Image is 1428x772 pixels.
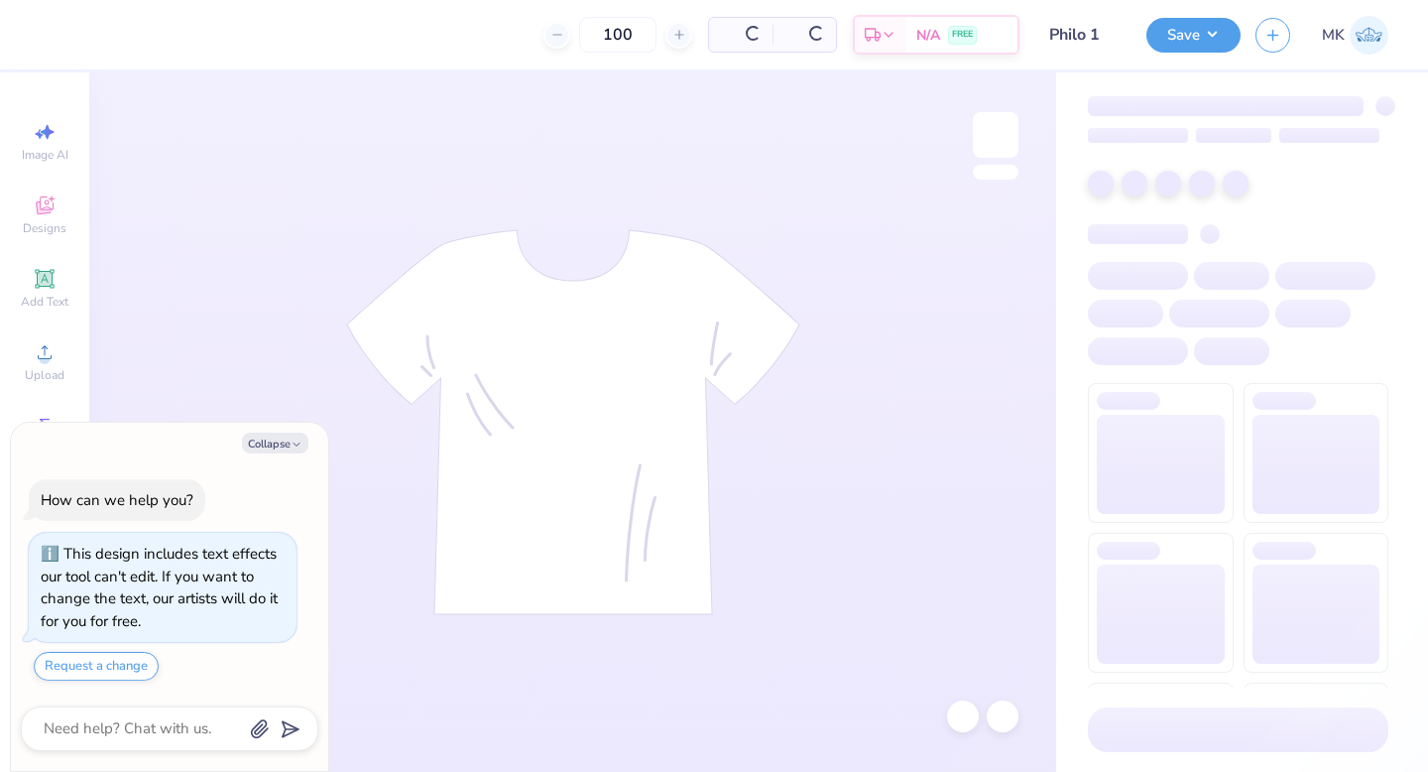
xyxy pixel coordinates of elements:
[41,544,278,631] div: This design includes text effects our tool can't edit. If you want to change the text, our artist...
[242,433,308,453] button: Collapse
[1034,15,1131,55] input: Untitled Design
[41,490,193,510] div: How can we help you?
[346,229,800,615] img: tee-skeleton.svg
[579,17,656,53] input: – –
[916,25,940,46] span: N/A
[1322,16,1388,55] a: MK
[1322,24,1345,47] span: MK
[34,652,159,681] button: Request a change
[1146,18,1241,53] button: Save
[22,147,68,163] span: Image AI
[23,220,66,236] span: Designs
[952,28,973,42] span: FREE
[21,294,68,310] span: Add Text
[1350,16,1388,55] img: Meredith Kessler
[25,367,64,383] span: Upload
